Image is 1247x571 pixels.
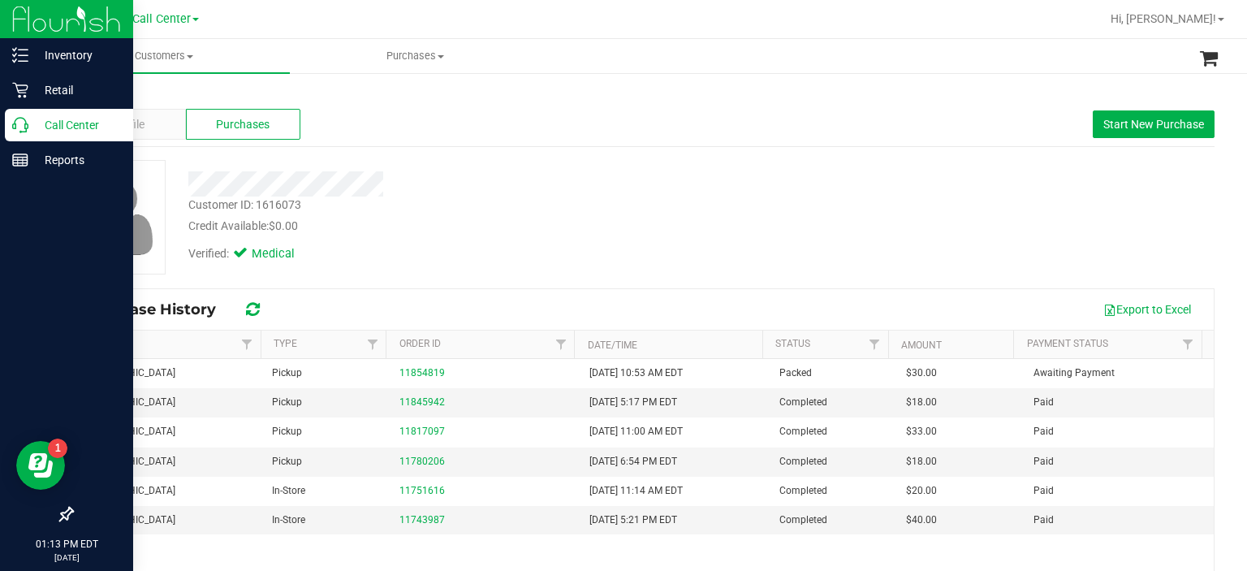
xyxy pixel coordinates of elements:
[16,441,65,490] iframe: Resource center
[906,395,937,410] span: $18.00
[28,45,126,65] p: Inventory
[589,483,683,499] span: [DATE] 11:14 AM EDT
[1093,110,1215,138] button: Start New Purchase
[1111,12,1216,25] span: Hi, [PERSON_NAME]!
[188,218,748,235] div: Credit Available:
[1033,366,1115,381] span: Awaiting Payment
[779,366,812,381] span: Packed
[28,80,126,100] p: Retail
[1033,395,1054,410] span: Paid
[272,483,305,499] span: In-Store
[588,340,637,351] a: Date/Time
[39,39,290,73] a: Customers
[188,245,317,263] div: Verified:
[291,49,540,63] span: Purchases
[234,331,261,358] a: Filter
[547,331,574,358] a: Filter
[272,454,302,469] span: Pickup
[28,150,126,170] p: Reports
[7,537,126,552] p: 01:13 PM EDT
[399,485,445,496] a: 11751616
[775,338,810,349] a: Status
[1033,483,1054,499] span: Paid
[779,424,827,439] span: Completed
[48,439,67,458] iframe: Resource center unread badge
[399,396,445,408] a: 11845942
[399,456,445,467] a: 11780206
[188,197,301,214] div: Customer ID: 1616073
[132,12,191,26] span: Call Center
[272,395,302,410] span: Pickup
[779,395,827,410] span: Completed
[399,426,445,437] a: 11817097
[399,514,445,526] a: 11743987
[272,366,302,381] span: Pickup
[12,152,28,168] inline-svg: Reports
[779,513,827,528] span: Completed
[84,301,232,318] span: Purchase History
[216,116,270,133] span: Purchases
[589,395,677,410] span: [DATE] 5:17 PM EDT
[1103,118,1204,131] span: Start New Purchase
[906,454,937,469] span: $18.00
[1033,513,1054,528] span: Paid
[269,219,298,232] span: $0.00
[589,366,683,381] span: [DATE] 10:53 AM EDT
[901,340,942,351] a: Amount
[7,552,126,564] p: [DATE]
[252,245,317,263] span: Medical
[906,513,937,528] span: $40.00
[861,331,887,358] a: Filter
[28,115,126,135] p: Call Center
[1175,331,1202,358] a: Filter
[272,513,305,528] span: In-Store
[779,483,827,499] span: Completed
[399,338,441,349] a: Order ID
[399,367,445,379] a: 11854819
[12,47,28,63] inline-svg: Inventory
[359,331,386,358] a: Filter
[906,424,937,439] span: $33.00
[274,338,297,349] a: Type
[1033,454,1054,469] span: Paid
[272,424,302,439] span: Pickup
[1093,296,1202,323] button: Export to Excel
[589,424,683,439] span: [DATE] 11:00 AM EDT
[1033,424,1054,439] span: Paid
[12,82,28,98] inline-svg: Retail
[39,49,290,63] span: Customers
[906,483,937,499] span: $20.00
[779,454,827,469] span: Completed
[906,366,937,381] span: $30.00
[1027,338,1108,349] a: Payment Status
[589,454,677,469] span: [DATE] 6:54 PM EDT
[589,513,677,528] span: [DATE] 5:21 PM EDT
[12,117,28,133] inline-svg: Call Center
[290,39,541,73] a: Purchases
